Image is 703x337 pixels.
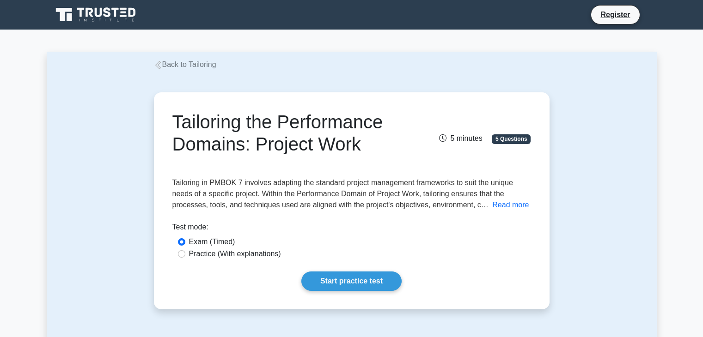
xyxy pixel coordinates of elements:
[492,134,531,144] span: 5 Questions
[172,111,408,155] h1: Tailoring the Performance Domains: Project Work
[439,134,482,142] span: 5 minutes
[301,271,402,291] a: Start practice test
[154,60,216,68] a: Back to Tailoring
[172,222,531,236] div: Test mode:
[595,9,636,20] a: Register
[172,179,513,209] span: Tailoring in PMBOK 7 involves adapting the standard project management frameworks to suit the uni...
[492,199,529,211] button: Read more
[189,248,281,259] label: Practice (With explanations)
[189,236,235,247] label: Exam (Timed)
